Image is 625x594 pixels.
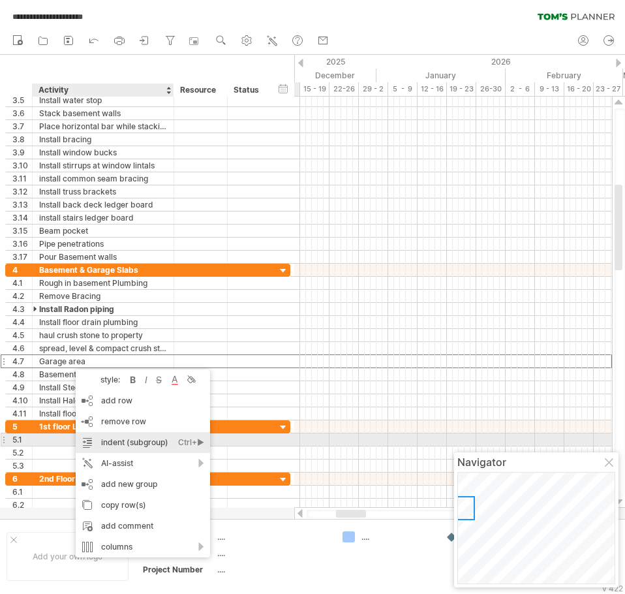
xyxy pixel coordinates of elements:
[39,407,167,420] div: Install floor Hydronix pipings
[12,407,32,420] div: 4.11
[76,537,210,557] div: columns
[39,277,167,289] div: Rough in basement Plumbing
[39,355,167,367] div: Garage area
[39,251,167,263] div: Pour Basement walls
[178,432,204,453] div: Ctrl+►
[234,84,262,97] div: Status
[12,499,32,511] div: 6.2
[39,225,167,237] div: Beam pocket
[39,198,167,211] div: Install back deck ledger board
[300,82,329,96] div: 15 - 19
[12,107,32,119] div: 3.6
[39,420,167,433] div: 1st floor Level
[564,82,594,96] div: 16 - 20
[457,456,615,469] div: Navigator
[12,198,32,211] div: 3.13
[76,495,210,516] div: copy row(s)
[12,146,32,159] div: 3.9
[12,251,32,263] div: 3.17
[359,82,388,96] div: 29 - 2
[143,564,215,575] div: Project Number
[12,303,32,315] div: 4.3
[81,375,127,384] div: style:
[12,329,32,341] div: 4.5
[602,584,623,593] div: v 422
[12,264,32,276] div: 4
[12,446,32,459] div: 5.2
[329,82,359,96] div: 22-26
[594,82,623,96] div: 23 - 27
[39,368,167,381] div: Basement area
[39,120,167,133] div: Place horizontal bar while stacking
[217,548,327,559] div: ....
[39,211,167,224] div: install stairs ledger board
[39,146,167,159] div: Install window bucks
[12,355,32,367] div: 4.7
[12,159,32,172] div: 3.10
[7,532,129,581] div: Add your own logo
[12,486,32,498] div: 6.1
[76,432,210,453] div: indent (subgroup)
[535,82,564,96] div: 9 - 13
[12,316,32,328] div: 4.4
[39,303,167,315] div: Install Radon piping
[39,394,167,407] div: Install Halo SubTerra, tap seams
[12,420,32,433] div: 5
[12,342,32,354] div: 4.6
[39,185,167,198] div: Install truss brackets
[12,290,32,302] div: 4.2
[388,82,418,96] div: 5 - 9
[39,473,167,485] div: 2nd Floor Level
[506,82,535,96] div: 2 - 6
[12,94,32,106] div: 3.5
[12,433,32,446] div: 5.1
[418,82,447,96] div: 12 - 16
[506,69,623,82] div: February 2026
[447,82,476,96] div: 19 - 23
[241,69,376,82] div: December 2025
[101,416,146,426] span: remove row
[361,531,433,542] div: ....
[12,473,32,485] div: 6
[217,564,327,575] div: ....
[376,69,506,82] div: January 2026
[39,290,167,302] div: Remove Bracing
[12,133,32,146] div: 3.8
[217,531,327,542] div: ....
[76,453,210,474] div: AI-assist
[39,133,167,146] div: Install bracing
[476,82,506,96] div: 26-30
[39,107,167,119] div: Stack basement walls
[76,390,210,411] div: add row
[39,238,167,250] div: Pipe penetrations
[39,94,167,106] div: Install water stop
[39,159,167,172] div: Install stirrups at window lintals
[12,460,32,472] div: 5.3
[76,516,210,537] div: add comment
[12,185,32,198] div: 3.12
[38,84,166,97] div: Activity
[12,172,32,185] div: 3.11
[12,381,32,394] div: 4.9
[12,394,32,407] div: 4.10
[12,238,32,250] div: 3.16
[12,277,32,289] div: 4.1
[180,84,220,97] div: Resource
[12,368,32,381] div: 4.8
[12,225,32,237] div: 3.15
[39,342,167,354] div: spread, level & compact crush stone
[39,329,167,341] div: haul crush stone to property
[12,211,32,224] div: 3.14
[39,316,167,328] div: Install floor drain plumbing
[12,120,32,133] div: 3.7
[76,474,210,495] div: add new group
[39,172,167,185] div: install common seam bracing
[39,381,167,394] div: Install Stego, tape seams & Edges
[39,264,167,276] div: Basement & Garage Slabs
